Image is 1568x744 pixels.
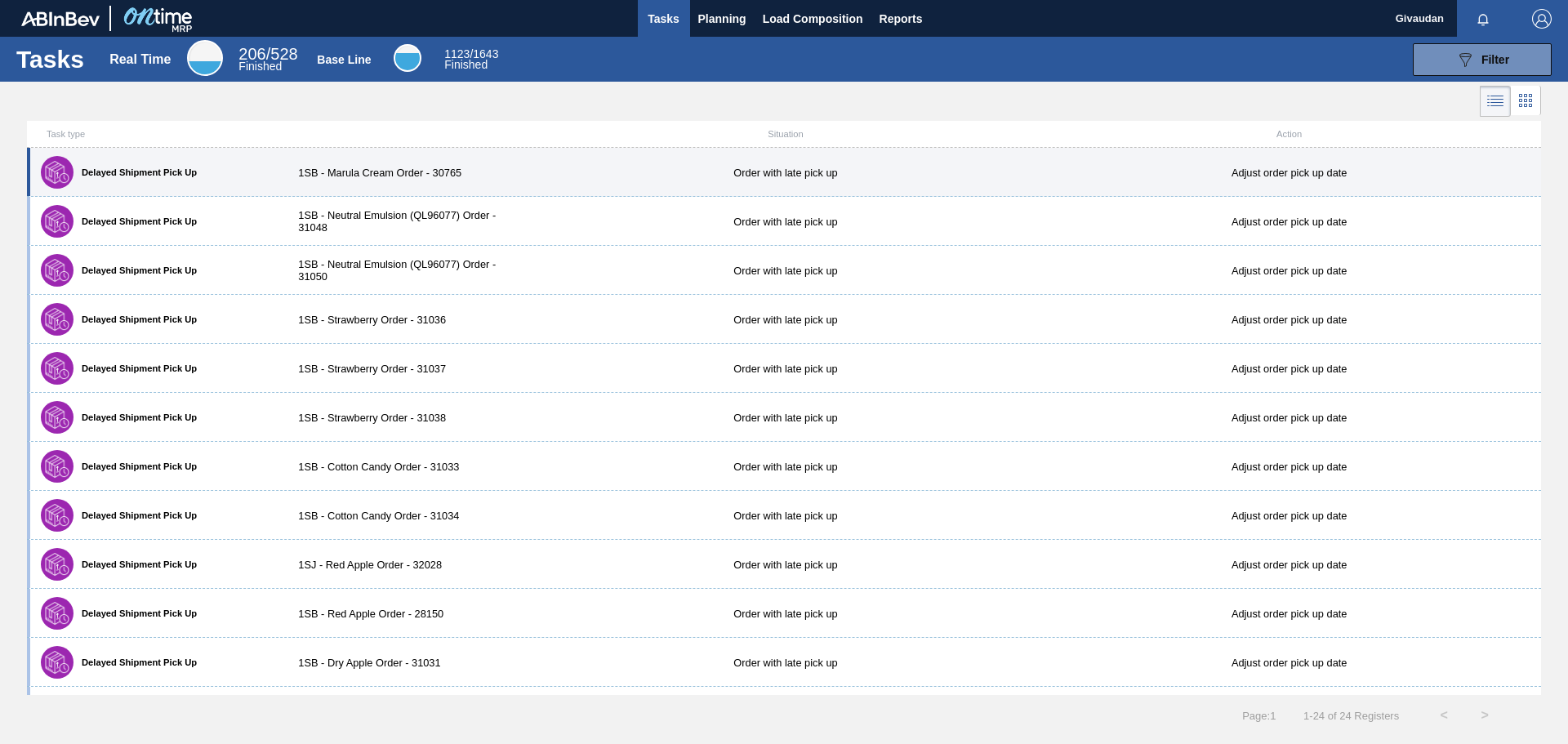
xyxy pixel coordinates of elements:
img: TNhmsLtSVTkK8tSr43FrP2fwEKptu5GPRR3wAAAABJRU5ErkJggg== [21,11,100,26]
div: Order with late pick up [534,363,1038,375]
div: Order with late pick up [534,216,1038,228]
div: Order with late pick up [534,167,1038,179]
div: Adjust order pick up date [1037,657,1541,669]
div: Base Line [444,49,498,70]
label: Delayed Shipment Pick Up [73,314,197,324]
label: Delayed Shipment Pick Up [73,657,197,667]
label: Delayed Shipment Pick Up [73,216,197,226]
div: Situation [534,129,1038,139]
div: 1SB - Neutral Emulsion (QL96077) Order - 31048 [282,209,533,234]
button: Notifications [1457,7,1509,30]
label: Delayed Shipment Pick Up [73,559,197,569]
span: Reports [880,9,923,29]
div: Real Time [238,47,297,72]
div: Order with late pick up [534,657,1038,669]
div: Order with late pick up [534,461,1038,473]
span: / 528 [238,45,297,63]
div: List Vision [1480,86,1511,117]
div: 1SB - Strawberry Order - 31038 [282,412,533,424]
span: Finished [444,58,488,71]
div: Adjust order pick up date [1037,510,1541,522]
div: 1SB - Strawberry Order - 31037 [282,363,533,375]
div: 1SJ - Red Apple Order - 32028 [282,559,533,571]
label: Delayed Shipment Pick Up [73,608,197,618]
span: Page : 1 [1242,710,1276,722]
div: Order with late pick up [534,608,1038,620]
span: Tasks [646,9,682,29]
div: Base Line [317,53,371,66]
div: 1SB - Strawberry Order - 31036 [282,314,533,326]
span: Planning [698,9,746,29]
span: Load Composition [763,9,863,29]
div: Order with late pick up [534,510,1038,522]
label: Delayed Shipment Pick Up [73,461,197,471]
div: Card Vision [1511,86,1541,117]
div: Real Time [187,40,223,76]
div: Adjust order pick up date [1037,363,1541,375]
label: Delayed Shipment Pick Up [73,363,197,373]
div: 1SB - Cotton Candy Order - 31034 [282,510,533,522]
span: 1123 [444,47,470,60]
button: Filter [1413,43,1552,76]
div: 1SB - Cotton Candy Order - 31033 [282,461,533,473]
div: Adjust order pick up date [1037,559,1541,571]
span: 1 - 24 of 24 Registers [1300,710,1399,722]
div: Adjust order pick up date [1037,412,1541,424]
span: Filter [1481,53,1509,66]
div: Base Line [394,44,421,72]
label: Delayed Shipment Pick Up [73,265,197,275]
div: Adjust order pick up date [1037,608,1541,620]
div: Adjust order pick up date [1037,461,1541,473]
div: Action [1037,129,1541,139]
div: Order with late pick up [534,265,1038,277]
span: Finished [238,60,282,73]
div: Adjust order pick up date [1037,216,1541,228]
div: Adjust order pick up date [1037,265,1541,277]
div: Adjust order pick up date [1037,314,1541,326]
span: / 1643 [444,47,498,60]
div: Task type [30,129,282,139]
span: 206 [238,45,265,63]
div: Order with late pick up [534,412,1038,424]
div: 1SB - Dry Apple Order - 31031 [282,657,533,669]
div: 1SB - Neutral Emulsion (QL96077) Order - 31050 [282,258,533,283]
div: 1SB - Red Apple Order - 28150 [282,608,533,620]
button: < [1423,695,1464,736]
img: Logout [1532,9,1552,29]
button: > [1464,695,1505,736]
h1: Tasks [16,50,88,69]
div: Adjust order pick up date [1037,167,1541,179]
div: 1SB - Marula Cream Order - 30765 [282,167,533,179]
label: Delayed Shipment Pick Up [73,167,197,177]
label: Delayed Shipment Pick Up [73,510,197,520]
label: Delayed Shipment Pick Up [73,412,197,422]
div: Real Time [109,52,171,67]
div: Order with late pick up [534,559,1038,571]
div: Order with late pick up [534,314,1038,326]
